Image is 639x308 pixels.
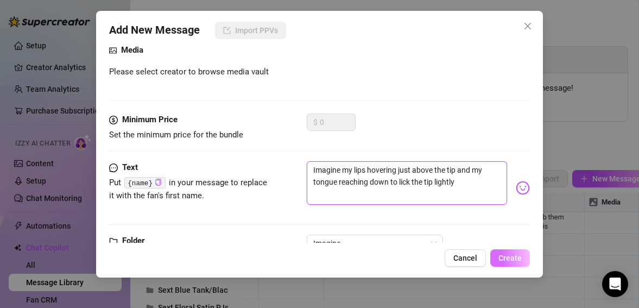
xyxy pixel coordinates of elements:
[109,161,118,174] span: message
[519,22,536,30] span: Close
[121,45,143,55] strong: Media
[109,235,118,248] span: folder
[109,66,269,79] span: Please select creator to browse media vault
[215,22,286,39] button: Import PPVs
[490,249,530,267] button: Create
[122,236,144,246] strong: Folder
[109,178,268,200] span: Put in your message to replace it with the fan's first name.
[109,44,117,57] span: picture
[523,22,532,30] span: close
[307,161,508,205] textarea: Imagine my lips hovering just above the tip and my tongue reaching down to lick the tip lightly
[313,235,436,252] span: Imagine...
[516,181,530,195] img: svg%3e
[109,130,243,140] span: Set the minimum price for the bundle
[445,249,486,267] button: Cancel
[602,271,628,297] div: Open Intercom Messenger
[498,254,522,262] span: Create
[109,22,200,39] span: Add New Message
[155,179,162,187] button: Click to Copy
[109,114,118,127] span: dollar
[124,177,165,188] code: {name}
[519,17,536,35] button: Close
[122,115,178,124] strong: Minimum Price
[122,162,138,172] strong: Text
[453,254,477,262] span: Cancel
[155,179,162,186] span: copy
